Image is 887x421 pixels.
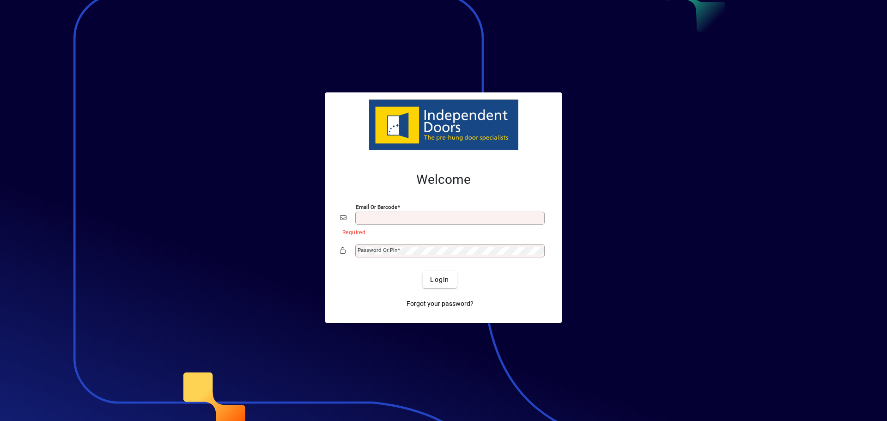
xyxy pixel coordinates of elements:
a: Forgot your password? [403,295,477,312]
span: Forgot your password? [407,299,474,309]
mat-label: Email or Barcode [356,204,397,210]
span: Login [430,275,449,285]
button: Login [423,271,456,288]
h2: Welcome [340,172,547,188]
mat-error: Required [342,227,540,237]
mat-label: Password or Pin [358,247,397,253]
